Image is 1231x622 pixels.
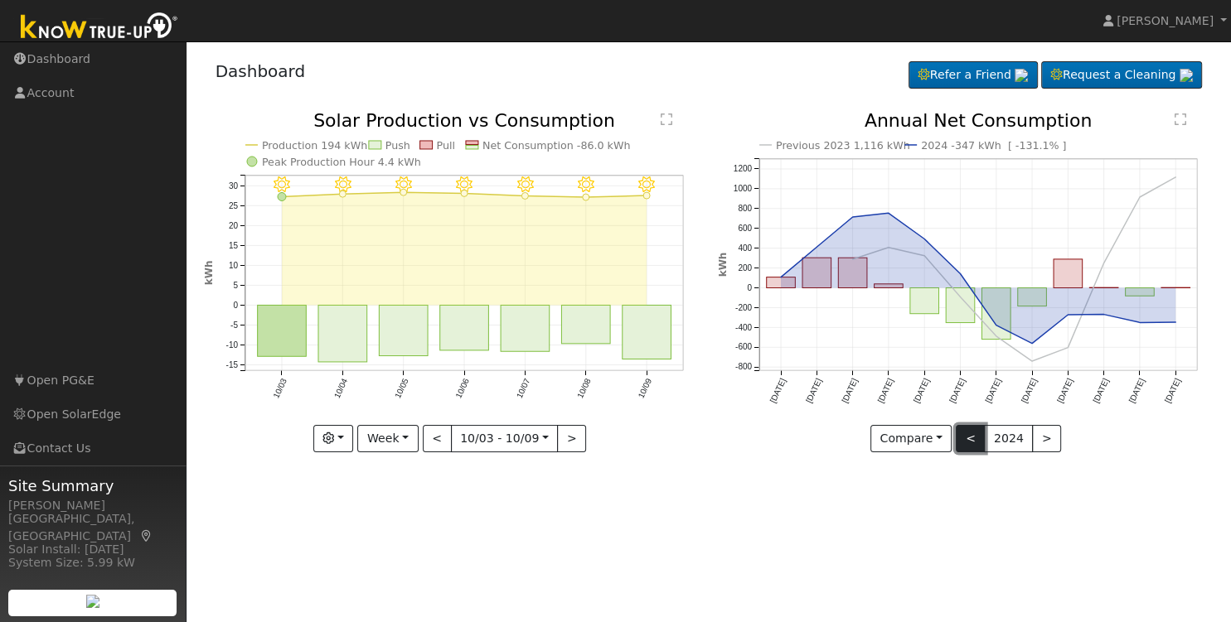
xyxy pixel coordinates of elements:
img: retrieve [1180,69,1193,82]
circle: onclick="" [957,271,963,277]
text: Annual Net Consumption [865,110,1093,131]
rect: onclick="" [981,288,1010,340]
text: -10 [225,340,238,350]
span: Site Summary [8,475,177,497]
i: 10/09 - Clear [639,176,656,193]
circle: onclick="" [1136,194,1143,200]
circle: onclick="" [1064,311,1071,318]
rect: onclick="" [1054,259,1083,288]
text: 10/09 [637,377,654,400]
circle: onclick="" [643,192,650,199]
circle: onclick="" [1064,345,1071,351]
text: 10/07 [515,377,532,400]
text: Solar Production vs Consumption [313,110,615,131]
button: 10/03 - 10/09 [451,425,559,453]
button: < [956,425,985,453]
text:  [1175,113,1186,126]
button: < [423,425,452,453]
span: [PERSON_NAME] [1117,14,1214,27]
text: 1000 [733,184,752,193]
circle: onclick="" [993,322,1000,329]
text: 10/04 [332,377,349,400]
div: [GEOGRAPHIC_DATA], [GEOGRAPHIC_DATA] [8,510,177,545]
circle: onclick="" [339,190,346,197]
circle: onclick="" [921,253,928,259]
text: 5 [233,281,238,290]
a: Refer a Friend [909,61,1038,89]
img: retrieve [86,595,99,608]
circle: onclick="" [921,236,928,243]
text: [DATE] [768,377,787,404]
a: Dashboard [216,61,306,81]
rect: onclick="" [802,258,831,288]
i: 10/04 - Clear [334,176,351,193]
text: 30 [228,181,238,190]
text: [DATE] [983,377,1002,404]
text: [DATE] [947,377,967,404]
circle: onclick="" [1172,320,1179,326]
text: -600 [735,343,752,352]
circle: onclick="" [1101,260,1107,267]
text: 10/06 [453,377,471,400]
text: 10/03 [271,377,288,400]
text: 10/08 [575,377,593,400]
div: System Size: 5.99 kW [8,554,177,571]
div: Solar Install: [DATE] [8,541,177,558]
circle: onclick="" [849,256,855,263]
circle: onclick="" [885,210,892,217]
text: [DATE] [912,377,931,404]
text: [DATE] [1127,377,1146,404]
text: Peak Production Hour 4.4 kWh [262,156,421,168]
i: 10/07 - Clear [517,176,534,193]
text: 1200 [733,164,752,173]
rect: onclick="" [946,288,975,323]
i: 10/03 - MostlyClear [274,176,290,193]
text: 20 [228,221,238,230]
text: -5 [230,321,238,330]
circle: onclick="" [957,294,963,301]
text: -800 [735,363,752,372]
circle: onclick="" [849,214,855,220]
rect: onclick="" [1018,288,1047,306]
button: > [1032,425,1061,453]
circle: onclick="" [1136,320,1143,326]
text: -200 [735,303,752,312]
rect: onclick="" [874,284,903,288]
circle: onclick="" [813,244,820,251]
circle: onclick="" [993,333,1000,340]
text: kWh [203,261,215,286]
a: Map [139,529,154,542]
button: Compare [870,425,952,453]
circle: onclick="" [461,190,468,197]
text: 0 [233,301,238,310]
button: 2024 [984,425,1033,453]
text: -15 [225,360,238,369]
i: 10/06 - Clear [456,176,473,193]
text: 800 [738,204,752,213]
a: Request a Cleaning [1041,61,1202,89]
circle: onclick="" [583,194,589,200]
text: [DATE] [1055,377,1074,404]
circle: onclick="" [1029,359,1035,365]
text:  [661,113,672,126]
circle: onclick="" [521,193,528,200]
div: [PERSON_NAME] [8,497,177,514]
rect: onclick="" [562,306,611,344]
text: Pull [436,139,454,152]
circle: onclick="" [400,189,407,195]
text: Net Consumption -86.0 kWh [482,139,631,152]
img: retrieve [1015,69,1028,82]
text: Production 194 kWh [262,139,367,152]
rect: onclick="" [379,306,428,356]
text: [DATE] [804,377,823,404]
rect: onclick="" [440,306,489,351]
button: > [557,425,586,453]
text: 0 [747,283,752,292]
text: Previous 2023 1,116 kWh [776,139,910,152]
text: 25 [228,201,238,210]
rect: onclick="" [623,306,671,359]
text: -400 [735,323,752,332]
rect: onclick="" [838,258,867,288]
text: [DATE] [840,377,859,404]
text: 400 [738,243,752,253]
